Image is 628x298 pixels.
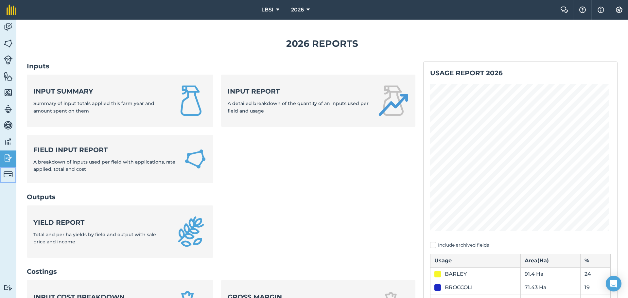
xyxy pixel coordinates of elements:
td: 24 [581,267,611,281]
strong: Field Input Report [33,145,176,154]
strong: Input summary [33,87,167,96]
img: svg+xml;base64,PD94bWwgdmVyc2lvbj0iMS4wIiBlbmNvZGluZz0idXRmLTgiPz4KPCEtLSBHZW5lcmF0b3I6IEFkb2JlIE... [4,170,13,179]
th: Usage [430,254,521,267]
img: svg+xml;base64,PD94bWwgdmVyc2lvbj0iMS4wIiBlbmNvZGluZz0idXRmLTgiPz4KPCEtLSBHZW5lcmF0b3I6IEFkb2JlIE... [4,55,13,64]
img: svg+xml;base64,PD94bWwgdmVyc2lvbj0iMS4wIiBlbmNvZGluZz0idXRmLTgiPz4KPCEtLSBHZW5lcmF0b3I6IEFkb2JlIE... [4,153,13,163]
strong: Yield report [33,218,167,227]
h1: 2026 Reports [27,36,618,51]
span: 2026 [291,6,304,14]
h2: Outputs [27,192,415,202]
img: A question mark icon [579,7,586,13]
img: svg+xml;base64,PD94bWwgdmVyc2lvbj0iMS4wIiBlbmNvZGluZz0idXRmLTgiPz4KPCEtLSBHZW5lcmF0b3I6IEFkb2JlIE... [4,120,13,130]
img: svg+xml;base64,PD94bWwgdmVyc2lvbj0iMS4wIiBlbmNvZGluZz0idXRmLTgiPz4KPCEtLSBHZW5lcmF0b3I6IEFkb2JlIE... [4,104,13,114]
td: 91.4 Ha [520,267,581,281]
div: Open Intercom Messenger [606,276,621,291]
img: fieldmargin Logo [7,5,16,15]
a: Field Input ReportA breakdown of inputs used per field with applications, rate applied, total and... [27,135,213,184]
img: Two speech bubbles overlapping with the left bubble in the forefront [560,7,568,13]
img: Input summary [175,85,207,116]
th: % [581,254,611,267]
img: A cog icon [615,7,623,13]
span: Total and per ha yields by field and output with sale price and income [33,232,156,245]
a: Input summarySummary of input totals applied this farm year and amount spent on them [27,75,213,127]
span: Summary of input totals applied this farm year and amount spent on them [33,100,154,114]
img: Field Input Report [184,147,207,171]
img: svg+xml;base64,PHN2ZyB4bWxucz0iaHR0cDovL3d3dy53My5vcmcvMjAwMC9zdmciIHdpZHRoPSI1NiIgaGVpZ2h0PSI2MC... [4,71,13,81]
img: svg+xml;base64,PHN2ZyB4bWxucz0iaHR0cDovL3d3dy53My5vcmcvMjAwMC9zdmciIHdpZHRoPSI1NiIgaGVpZ2h0PSI2MC... [4,39,13,48]
span: A breakdown of inputs used per field with applications, rate applied, total and cost [33,159,175,172]
img: svg+xml;base64,PD94bWwgdmVyc2lvbj0iMS4wIiBlbmNvZGluZz0idXRmLTgiPz4KPCEtLSBHZW5lcmF0b3I6IEFkb2JlIE... [4,22,13,32]
div: BARLEY [445,270,467,278]
img: svg+xml;base64,PD94bWwgdmVyc2lvbj0iMS4wIiBlbmNvZGluZz0idXRmLTgiPz4KPCEtLSBHZW5lcmF0b3I6IEFkb2JlIE... [4,285,13,291]
td: 71.43 Ha [520,281,581,294]
img: Input report [377,85,409,116]
a: Yield reportTotal and per ha yields by field and output with sale price and income [27,205,213,258]
td: 19 [581,281,611,294]
th: Area ( Ha ) [520,254,581,267]
a: Input reportA detailed breakdown of the quantity of an inputs used per field and usage [221,75,415,127]
h2: Inputs [27,61,415,71]
span: A detailed breakdown of the quantity of an inputs used per field and usage [228,100,369,114]
img: svg+xml;base64,PHN2ZyB4bWxucz0iaHR0cDovL3d3dy53My5vcmcvMjAwMC9zdmciIHdpZHRoPSIxNyIgaGVpZ2h0PSIxNy... [598,6,604,14]
label: Include archived fields [430,242,611,249]
img: svg+xml;base64,PHN2ZyB4bWxucz0iaHR0cDovL3d3dy53My5vcmcvMjAwMC9zdmciIHdpZHRoPSI1NiIgaGVpZ2h0PSI2MC... [4,88,13,97]
h2: Usage report 2026 [430,68,611,78]
span: LBSI [261,6,273,14]
h2: Costings [27,267,415,276]
strong: Input report [228,87,370,96]
img: svg+xml;base64,PD94bWwgdmVyc2lvbj0iMS4wIiBlbmNvZGluZz0idXRmLTgiPz4KPCEtLSBHZW5lcmF0b3I6IEFkb2JlIE... [4,137,13,147]
img: Yield report [175,216,207,247]
div: BROCCOLI [445,284,473,291]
